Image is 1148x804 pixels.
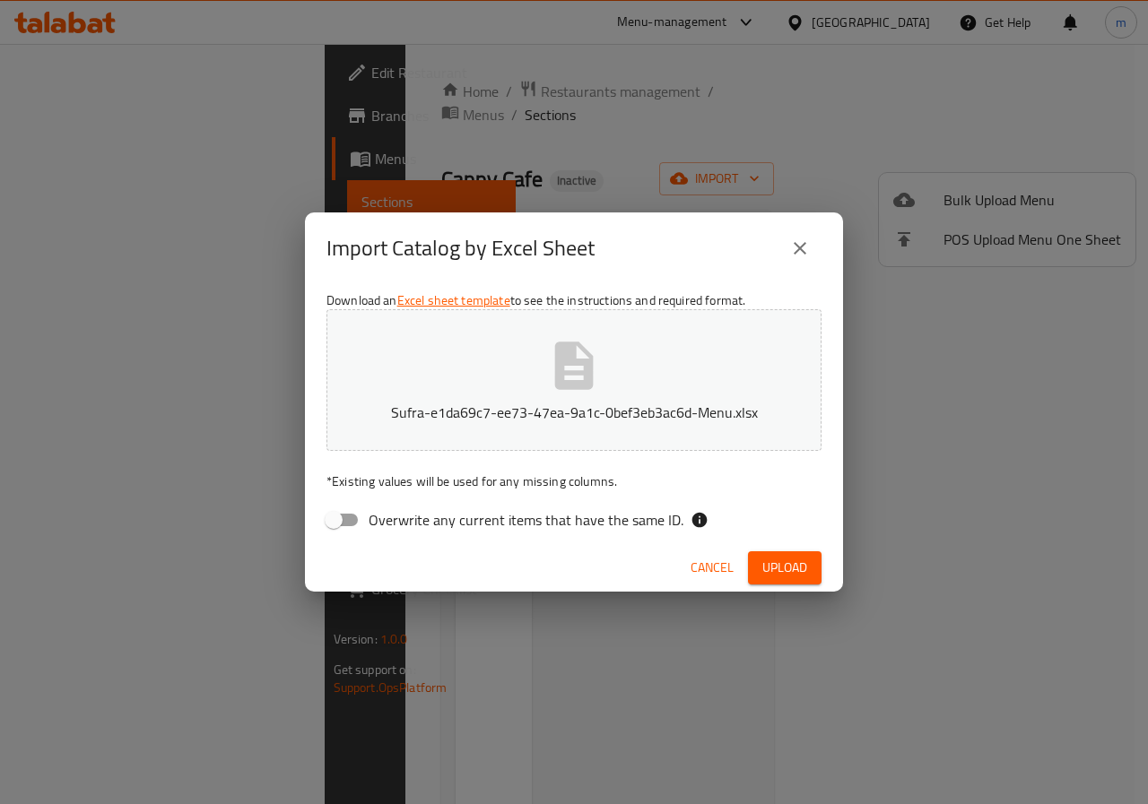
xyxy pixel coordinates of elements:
button: close [778,227,822,270]
svg: If the overwrite option isn't selected, then the items that match an existing ID will be ignored ... [691,511,709,529]
button: Cancel [683,551,741,584]
h2: Import Catalog by Excel Sheet [326,234,595,263]
div: Download an to see the instructions and required format. [305,284,843,544]
a: Excel sheet template [397,289,510,312]
button: Upload [748,551,822,584]
span: Overwrite any current items that have the same ID. [369,509,683,531]
p: Sufra-e1da69c7-ee73-47ea-9a1c-0bef3eb3ac6d-Menu.xlsx [354,402,794,423]
button: Sufra-e1da69c7-ee73-47ea-9a1c-0bef3eb3ac6d-Menu.xlsx [326,309,822,451]
p: Existing values will be used for any missing columns. [326,472,822,490]
span: Upload [762,557,807,579]
span: Cancel [691,557,734,579]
